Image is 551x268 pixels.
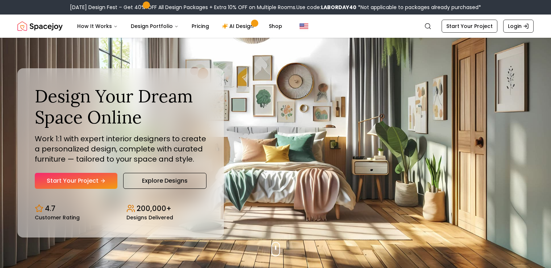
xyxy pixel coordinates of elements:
a: Start Your Project [35,173,117,189]
b: LABORDAY40 [321,4,356,11]
a: Pricing [186,19,215,33]
button: Design Portfolio [125,19,184,33]
p: Work 1:1 with expert interior designers to create a personalized design, complete with curated fu... [35,134,206,164]
span: Use code: [296,4,356,11]
nav: Main [71,19,288,33]
p: 4.7 [45,203,55,214]
p: 200,000+ [137,203,171,214]
a: Shop [263,19,288,33]
a: Login [503,20,534,33]
a: AI Design [216,19,262,33]
div: [DATE] Design Fest – Get 40% OFF All Design Packages + Extra 10% OFF on Multiple Rooms. [70,4,481,11]
small: Customer Rating [35,215,80,220]
a: Explore Designs [123,173,206,189]
div: Design stats [35,198,206,220]
span: *Not applicable to packages already purchased* [356,4,481,11]
img: United States [300,22,308,31]
a: Spacejoy [17,19,63,33]
h1: Design Your Dream Space Online [35,86,206,127]
nav: Global [17,15,534,38]
img: Spacejoy Logo [17,19,63,33]
a: Start Your Project [442,20,497,33]
button: How It Works [71,19,124,33]
small: Designs Delivered [126,215,173,220]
